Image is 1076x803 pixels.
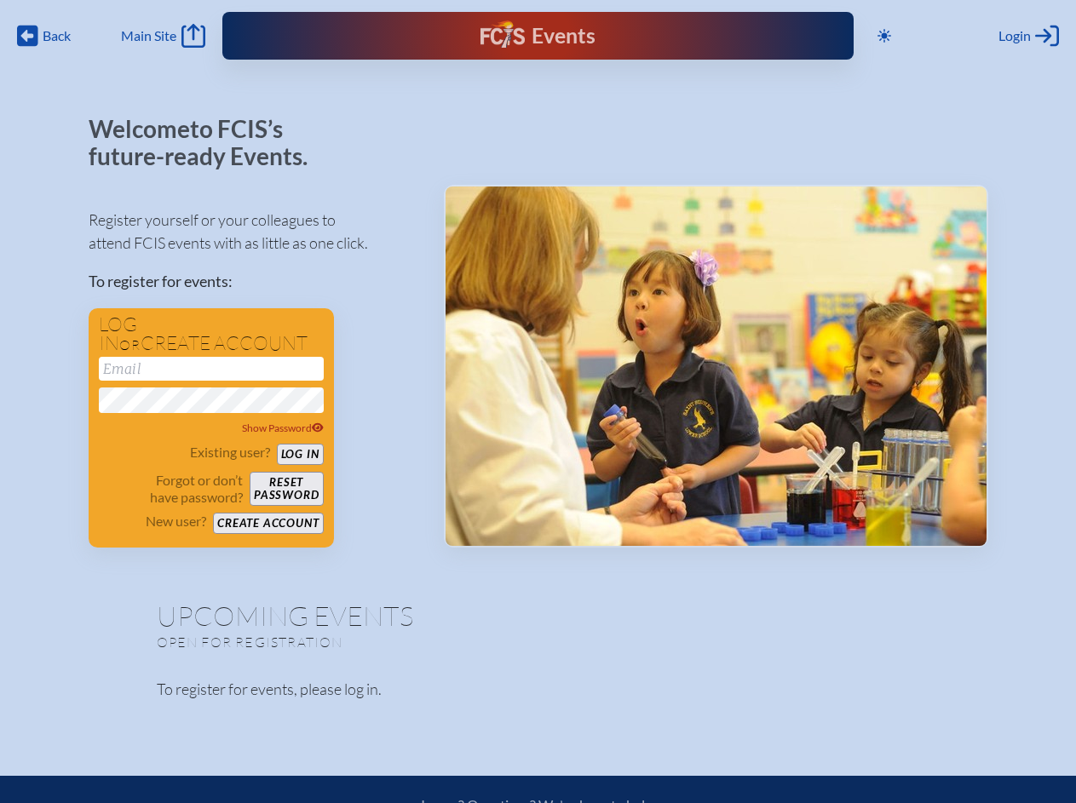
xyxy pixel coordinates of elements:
div: FCIS Events — Future ready [407,20,669,51]
img: Events [446,186,987,546]
p: To register for events, please log in. [157,678,920,701]
button: Create account [213,513,323,534]
span: Show Password [242,422,324,434]
button: Log in [277,444,324,465]
p: Existing user? [190,444,270,461]
button: Resetpassword [250,472,323,506]
p: Register yourself or your colleagues to attend FCIS events with as little as one click. [89,209,417,255]
p: Forgot or don’t have password? [99,472,244,506]
p: To register for events: [89,270,417,293]
h1: Upcoming Events [157,602,920,629]
span: Login [998,27,1031,44]
span: or [119,336,141,353]
input: Email [99,357,324,381]
h1: Log in create account [99,315,324,353]
span: Back [43,27,71,44]
p: Welcome to FCIS’s future-ready Events. [89,116,327,169]
p: New user? [146,513,206,530]
span: Main Site [121,27,176,44]
p: Open for registration [157,634,607,651]
a: Main Site [121,24,204,48]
